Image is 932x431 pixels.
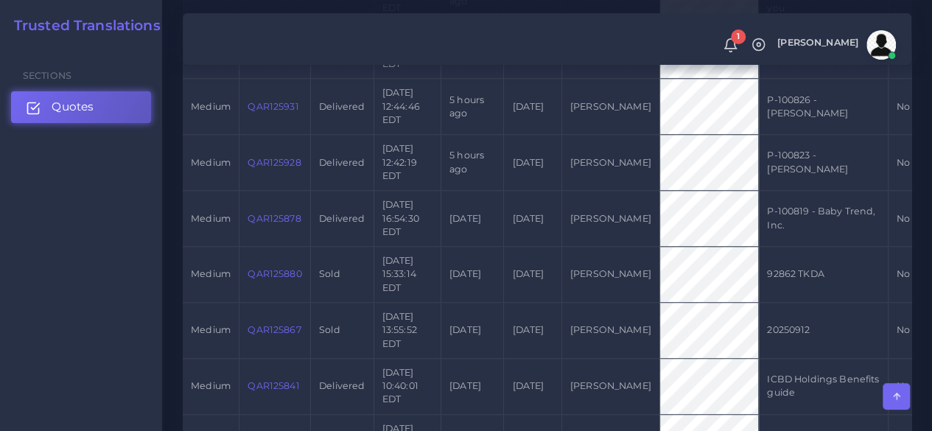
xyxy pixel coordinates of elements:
td: [DATE] [504,358,561,414]
span: 1 [731,29,746,44]
td: [DATE] 16:54:30 EDT [374,191,441,247]
td: No [888,247,922,303]
td: No [888,191,922,247]
td: [PERSON_NAME] [561,247,659,303]
td: Delivered [310,135,374,191]
span: medium [191,380,231,391]
td: P-100823 - [PERSON_NAME] [759,135,889,191]
td: No [888,79,922,135]
span: medium [191,213,231,224]
span: medium [191,268,231,279]
td: 5 hours ago [441,135,503,191]
td: Delivered [310,191,374,247]
td: Delivered [310,79,374,135]
td: [DATE] [441,302,503,358]
td: No [888,135,922,191]
a: Quotes [11,91,151,122]
td: [DATE] 12:42:19 EDT [374,135,441,191]
td: [DATE] [441,247,503,303]
td: [PERSON_NAME] [561,302,659,358]
a: QAR125841 [248,380,299,391]
td: [PERSON_NAME] [561,358,659,414]
td: [DATE] [441,358,503,414]
span: Sections [23,70,71,81]
td: 92862 TKDA [759,247,889,303]
a: QAR125928 [248,157,301,168]
td: [DATE] [504,247,561,303]
td: [DATE] [504,135,561,191]
td: [DATE] [504,302,561,358]
a: QAR125878 [248,213,301,224]
td: 5 hours ago [441,79,503,135]
td: [DATE] [441,191,503,247]
span: Quotes [52,99,94,115]
td: [DATE] 10:40:01 EDT [374,358,441,414]
td: [DATE] 13:55:52 EDT [374,302,441,358]
td: [DATE] 12:44:46 EDT [374,79,441,135]
td: [PERSON_NAME] [561,135,659,191]
a: [PERSON_NAME]avatar [770,30,901,60]
td: [DATE] 15:33:14 EDT [374,247,441,303]
td: [PERSON_NAME] [561,79,659,135]
td: Delivered [310,358,374,414]
td: ICBD Holdings Benefits guide [759,358,889,414]
td: [PERSON_NAME] [561,191,659,247]
a: Trusted Translations [4,18,161,35]
a: QAR125880 [248,268,301,279]
span: medium [191,157,231,168]
td: Sold [310,302,374,358]
td: [DATE] [504,79,561,135]
td: No [888,302,922,358]
td: [DATE] [504,191,561,247]
span: [PERSON_NAME] [777,38,858,48]
a: 1 [718,38,743,53]
td: Sold [310,247,374,303]
td: 20250912 [759,302,889,358]
a: QAR125867 [248,324,301,335]
span: medium [191,324,231,335]
span: medium [191,101,231,112]
td: No [888,358,922,414]
img: avatar [866,30,896,60]
td: P-100819 - Baby Trend, Inc. [759,191,889,247]
a: QAR125931 [248,101,298,112]
td: P-100826 - [PERSON_NAME] [759,79,889,135]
